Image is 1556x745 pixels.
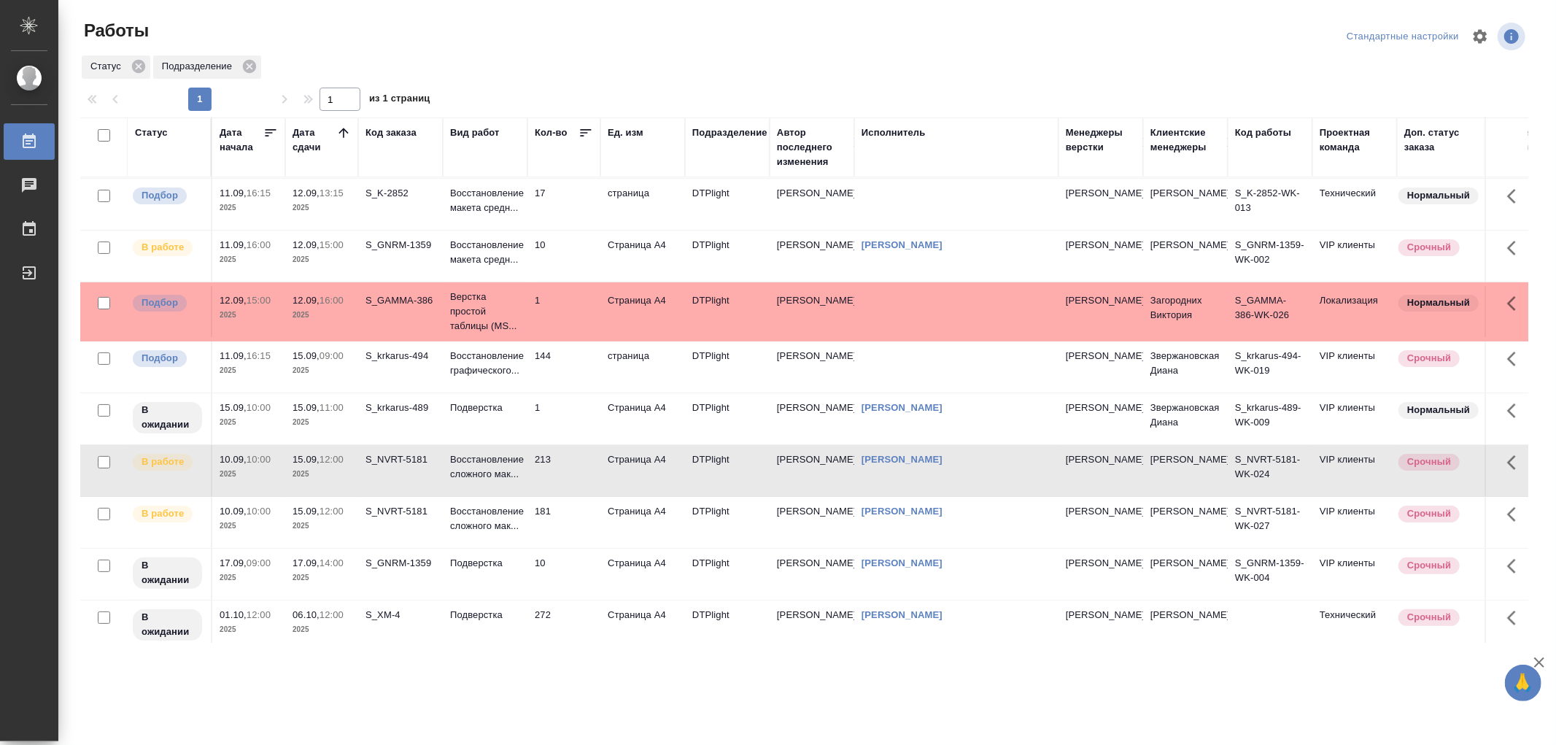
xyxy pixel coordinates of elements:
p: 2025 [293,308,351,323]
div: Клиентские менеджеры [1150,126,1220,155]
td: 1 [527,393,600,444]
p: 12.09, [220,295,247,306]
p: В работе [142,506,184,521]
td: DTPlight [685,497,770,548]
p: 10:00 [247,506,271,517]
div: Статус [82,55,150,79]
td: DTPlight [685,341,770,393]
button: Здесь прячутся важные кнопки [1498,497,1533,532]
p: 12:00 [320,609,344,620]
p: В работе [142,240,184,255]
span: Настроить таблицу [1463,19,1498,54]
td: [PERSON_NAME] [770,497,854,548]
p: 2025 [220,252,278,267]
p: 2025 [293,571,351,585]
div: Дата начала [220,126,263,155]
p: 09:00 [320,350,344,361]
a: [PERSON_NAME] [862,557,942,568]
p: Срочный [1407,455,1451,469]
td: Технический [1312,179,1397,230]
p: 11.09, [220,188,247,198]
td: [PERSON_NAME] [1143,601,1228,652]
div: Доп. статус заказа [1404,126,1481,155]
p: 15.09, [220,402,247,413]
a: [PERSON_NAME] [862,454,942,465]
div: Ед. изм [608,126,643,140]
div: S_krkarus-494 [365,349,436,363]
td: страница [600,179,685,230]
button: 🙏 [1505,665,1541,701]
p: 2025 [220,519,278,533]
p: 06.10, [293,609,320,620]
div: Исполнитель выполняет работу [131,238,204,258]
div: Код работы [1235,126,1291,140]
p: Срочный [1407,240,1451,255]
p: [PERSON_NAME] [1066,504,1136,519]
button: Здесь прячутся важные кнопки [1498,601,1533,636]
p: 17.09, [220,557,247,568]
button: Здесь прячутся важные кнопки [1498,445,1533,480]
td: [PERSON_NAME] [1143,231,1228,282]
p: 15.09, [293,454,320,465]
td: DTPlight [685,549,770,600]
p: 10.09, [220,454,247,465]
td: 213 [527,445,600,496]
p: В ожидании [142,403,193,432]
td: 10 [527,231,600,282]
p: Подбор [142,188,178,203]
div: Исполнитель выполняет работу [131,504,204,524]
p: 2025 [293,201,351,215]
div: Вид работ [450,126,500,140]
div: Подразделение [692,126,767,140]
p: 2025 [220,467,278,482]
div: S_GNRM-1359 [365,238,436,252]
div: Код заказа [365,126,417,140]
td: Звержановская Диана [1143,341,1228,393]
p: 16:15 [247,350,271,361]
td: S_K-2852-WK-013 [1228,179,1312,230]
td: S_krkarus-489-WK-009 [1228,393,1312,444]
div: Исполнитель назначен, приступать к работе пока рано [131,401,204,435]
div: Автор последнего изменения [777,126,847,169]
p: Нормальный [1407,296,1470,310]
div: Менеджеры верстки [1066,126,1136,155]
td: VIP клиенты [1312,497,1397,548]
a: [PERSON_NAME] [862,506,942,517]
p: 12.09, [293,188,320,198]
span: Посмотреть информацию [1498,23,1528,50]
p: 13:15 [320,188,344,198]
td: 144 [527,341,600,393]
td: 10 [527,549,600,600]
p: 09:00 [247,557,271,568]
p: [PERSON_NAME] [1066,349,1136,363]
td: [PERSON_NAME] [770,445,854,496]
p: Статус [90,59,126,74]
p: 2025 [293,363,351,378]
p: В работе [142,455,184,469]
p: Подбор [142,351,178,366]
p: [PERSON_NAME] [1066,401,1136,415]
td: Страница А4 [600,445,685,496]
td: DTPlight [685,445,770,496]
td: [PERSON_NAME] [1143,497,1228,548]
p: 2025 [293,622,351,637]
td: Технический [1312,601,1397,652]
td: VIP клиенты [1312,393,1397,444]
p: Нормальный [1407,403,1470,417]
div: Исполнитель назначен, приступать к работе пока рано [131,556,204,590]
p: Срочный [1407,351,1451,366]
td: Локализация [1312,286,1397,337]
p: 12:00 [320,506,344,517]
td: [PERSON_NAME] [770,393,854,444]
td: [PERSON_NAME] [770,549,854,600]
p: Срочный [1407,558,1451,573]
p: 2025 [220,363,278,378]
p: 12:00 [320,454,344,465]
div: Исполнитель выполняет работу [131,452,204,472]
span: Работы [80,19,149,42]
p: 2025 [293,252,351,267]
td: Загородних Виктория [1143,286,1228,337]
div: S_NVRT-5181 [365,452,436,467]
div: Можно подбирать исполнителей [131,186,204,206]
p: 2025 [220,415,278,430]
